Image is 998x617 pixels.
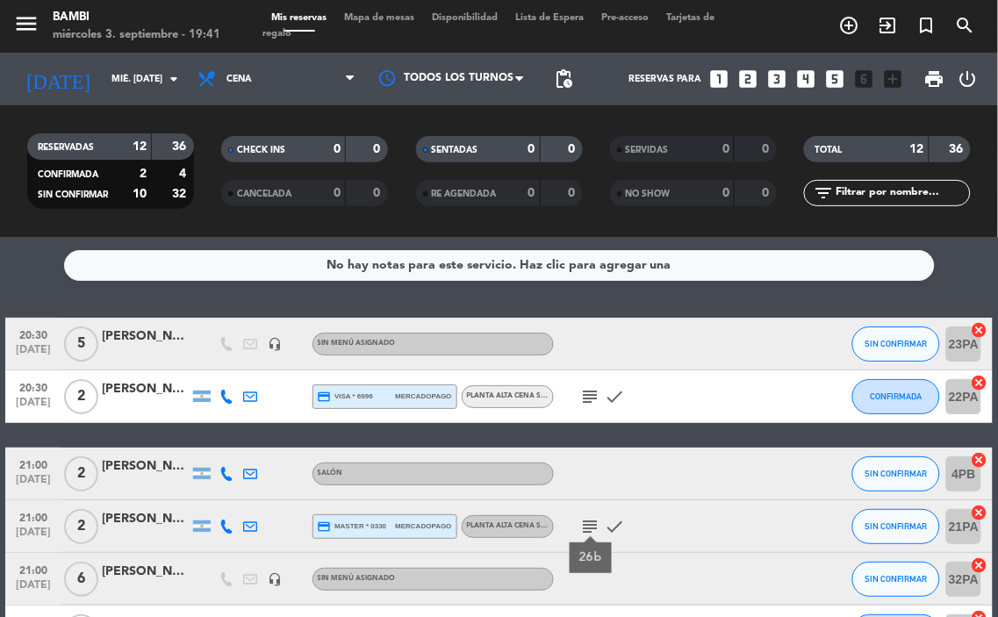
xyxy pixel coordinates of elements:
span: 21:00 [11,454,55,474]
i: looks_5 [823,68,846,90]
strong: 0 [568,187,578,199]
strong: 0 [528,187,535,199]
span: SIN CONFIRMAR [865,574,928,584]
span: NO SHOW [626,190,671,198]
strong: 12 [133,140,147,153]
span: SALÓN [318,470,343,477]
strong: 0 [528,143,535,155]
span: 21:00 [11,506,55,527]
i: subject [580,516,601,537]
span: 2 [64,509,98,544]
i: cancel [970,321,987,339]
i: power_settings_new [958,68,979,90]
span: PLANTA ALTA CENA SHOW [467,392,560,399]
span: 2 [64,456,98,491]
i: check [605,516,626,537]
strong: 36 [950,143,967,155]
span: mercadopago [395,391,451,402]
strong: 0 [334,187,341,199]
div: [PERSON_NAME] [102,456,190,477]
strong: 0 [568,143,578,155]
span: SIN CONFIRMAR [865,521,928,531]
span: [DATE] [11,344,55,364]
i: add_circle_outline [839,15,860,36]
button: SIN CONFIRMAR [852,326,940,362]
span: Reservas para [628,74,701,84]
div: 26b [578,549,602,567]
span: visa * 6996 [318,390,373,404]
i: arrow_drop_down [163,68,184,90]
i: cancel [970,556,987,574]
span: Disponibilidad [423,13,506,23]
span: 5 [64,326,98,362]
i: menu [13,11,39,37]
div: [PERSON_NAME] [102,509,190,529]
i: cancel [970,374,987,391]
span: 20:30 [11,377,55,397]
span: 6 [64,562,98,597]
span: CONFIRMADA [871,391,923,401]
span: 20:30 [11,324,55,344]
button: SIN CONFIRMAR [852,562,940,597]
div: [PERSON_NAME] (Piano bar) [102,326,190,347]
div: [PERSON_NAME] jefe [102,562,190,582]
strong: 0 [722,187,729,199]
i: add_box [881,68,904,90]
div: No hay notas para este servicio. Haz clic para agregar una [327,255,671,276]
i: looks_6 [852,68,875,90]
span: master * 0330 [318,520,387,534]
strong: 4 [179,168,190,180]
i: credit_card [318,520,332,534]
span: CHECK INS [237,146,285,154]
strong: 0 [374,187,384,199]
i: credit_card [318,390,332,404]
strong: 36 [172,140,190,153]
i: looks_3 [765,68,788,90]
span: [DATE] [11,579,55,599]
span: SENTADAS [432,146,478,154]
span: 21:00 [11,559,55,579]
i: looks_4 [794,68,817,90]
div: BAMBI [53,9,220,26]
input: Filtrar por nombre... [834,183,970,203]
strong: 12 [910,143,924,155]
span: Cena [226,74,252,84]
strong: 32 [172,188,190,200]
strong: 0 [762,187,772,199]
span: PLANTA ALTA CENA SHOW [467,522,560,529]
span: Mis reservas [262,13,335,23]
div: [PERSON_NAME] [102,379,190,399]
span: SIN CONFIRMAR [865,339,928,348]
i: cancel [970,504,987,521]
span: pending_actions [553,68,574,90]
strong: 10 [133,188,147,200]
i: exit_to_app [878,15,899,36]
span: SERVIDAS [626,146,669,154]
i: cancel [970,451,987,469]
i: headset_mic [269,337,283,351]
i: headset_mic [269,572,283,586]
span: SIN CONFIRMAR [865,469,928,478]
strong: 0 [722,143,729,155]
span: Mapa de mesas [335,13,423,23]
strong: 2 [140,168,147,180]
button: menu [13,11,39,43]
i: filter_list [813,183,834,204]
button: SIN CONFIRMAR [852,456,940,491]
i: turned_in_not [916,15,937,36]
span: TOTAL [815,146,842,154]
button: CONFIRMADA [852,379,940,414]
i: looks_two [736,68,759,90]
span: mercadopago [395,520,451,532]
span: [DATE] [11,527,55,547]
i: looks_one [707,68,730,90]
strong: 0 [374,143,384,155]
button: SIN CONFIRMAR [852,509,940,544]
span: print [923,68,944,90]
strong: 0 [334,143,341,155]
div: LOG OUT [951,53,985,105]
i: search [955,15,976,36]
span: 2 [64,379,98,414]
i: subject [580,386,601,407]
strong: 0 [762,143,772,155]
